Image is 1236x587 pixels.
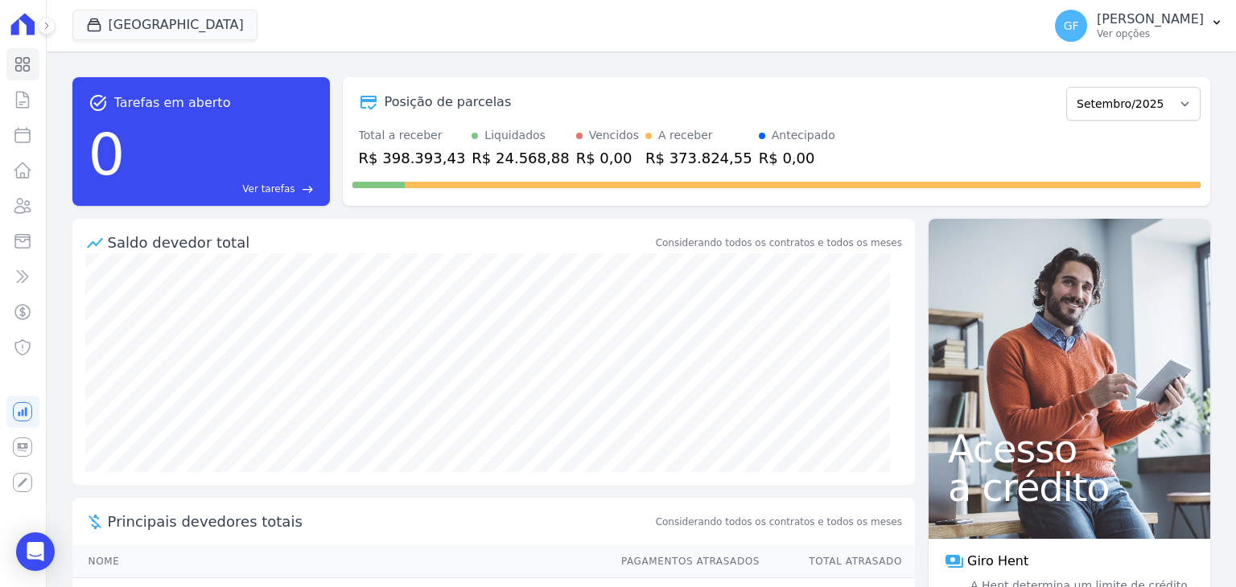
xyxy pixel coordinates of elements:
p: Ver opções [1097,27,1204,40]
span: Tarefas em aberto [114,93,231,113]
span: Considerando todos os contratos e todos os meses [656,515,902,529]
span: Principais devedores totais [108,511,653,532]
span: Acesso [948,429,1191,468]
div: Saldo devedor total [108,232,653,253]
div: Vencidos [589,127,639,144]
div: R$ 373.824,55 [645,147,752,169]
div: A receber [658,127,713,144]
button: [GEOGRAPHIC_DATA] [72,10,257,40]
div: 0 [89,113,126,196]
div: R$ 398.393,43 [359,147,466,169]
div: Antecipado [772,127,835,144]
span: task_alt [89,93,108,113]
span: a crédito [948,468,1191,507]
button: GF [PERSON_NAME] Ver opções [1042,3,1236,48]
div: Open Intercom Messenger [16,532,55,571]
span: Ver tarefas [242,182,295,196]
div: Considerando todos os contratos e todos os meses [656,236,902,250]
span: GF [1064,20,1079,31]
th: Total Atrasado [760,545,915,578]
span: Giro Hent [967,552,1028,571]
span: east [302,183,314,195]
th: Nome [72,545,606,578]
p: [PERSON_NAME] [1097,11,1204,27]
div: Total a receber [359,127,466,144]
div: Liquidados [484,127,546,144]
div: R$ 0,00 [759,147,835,169]
th: Pagamentos Atrasados [606,545,760,578]
div: R$ 0,00 [576,147,639,169]
div: R$ 24.568,88 [472,147,569,169]
div: Posição de parcelas [385,92,512,112]
a: Ver tarefas east [131,182,313,196]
